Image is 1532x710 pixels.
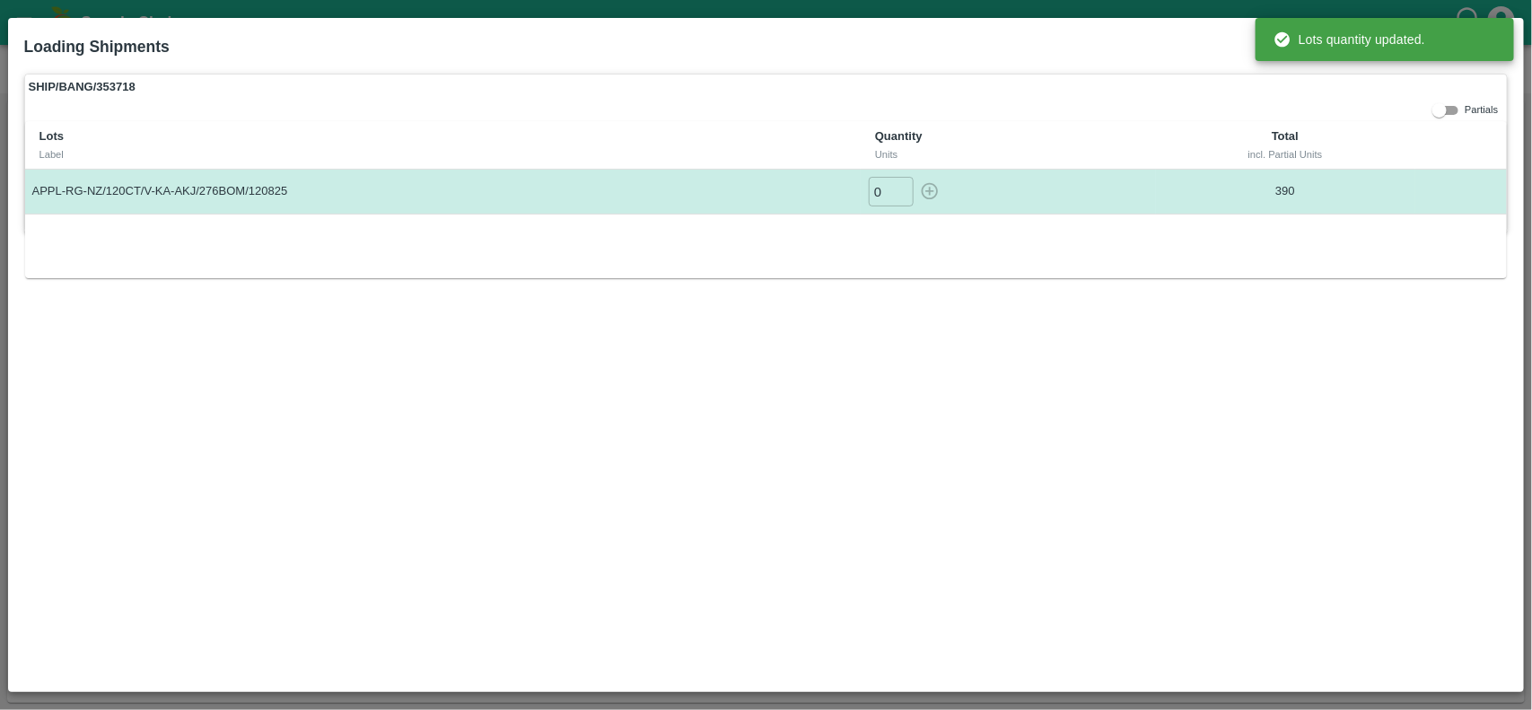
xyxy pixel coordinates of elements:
div: Label [39,146,847,162]
div: Lots quantity updated. [1274,23,1425,56]
strong: SHIP/BANG/353718 [29,78,136,96]
p: 390 [1163,183,1408,200]
b: Lots [39,129,64,143]
div: Units [875,146,1142,162]
b: Loading Shipments [24,38,170,56]
b: Total [1272,129,1299,143]
b: Quantity [875,129,923,143]
input: 0 [869,177,914,206]
div: incl. Partial Units [1170,146,1401,162]
td: APPL-RG-NZ/120CT/V-KA-AKJ/276BOM/120825 [25,169,862,214]
div: Partials [1429,100,1498,121]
